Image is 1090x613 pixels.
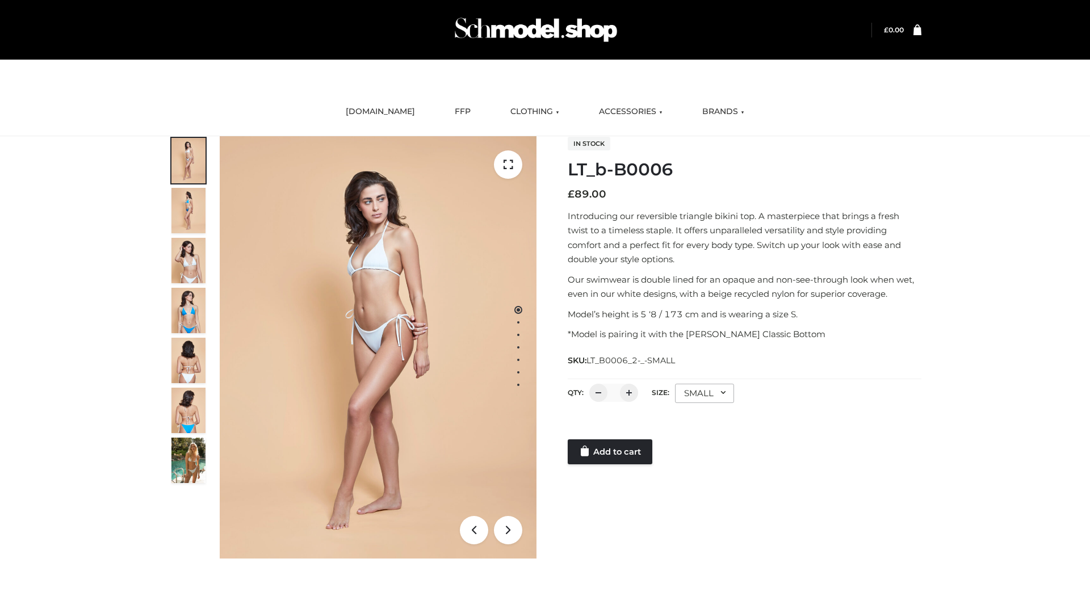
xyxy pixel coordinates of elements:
[171,338,206,383] img: ArielClassicBikiniTop_CloudNine_AzureSky_OW114ECO_7-scaled.jpg
[568,159,921,180] h1: LT_b-B0006
[694,99,753,124] a: BRANDS
[171,238,206,283] img: ArielClassicBikiniTop_CloudNine_AzureSky_OW114ECO_3-scaled.jpg
[568,307,921,322] p: Model’s height is 5 ‘8 / 173 cm and is wearing a size S.
[675,384,734,403] div: SMALL
[568,209,921,267] p: Introducing our reversible triangle bikini top. A masterpiece that brings a fresh twist to a time...
[171,138,206,183] img: ArielClassicBikiniTop_CloudNine_AzureSky_OW114ECO_1-scaled.jpg
[568,188,575,200] span: £
[568,137,610,150] span: In stock
[568,327,921,342] p: *Model is pairing it with the [PERSON_NAME] Classic Bottom
[652,388,669,397] label: Size:
[171,388,206,433] img: ArielClassicBikiniTop_CloudNine_AzureSky_OW114ECO_8-scaled.jpg
[171,438,206,483] img: Arieltop_CloudNine_AzureSky2.jpg
[568,188,606,200] bdi: 89.00
[590,99,671,124] a: ACCESSORIES
[171,188,206,233] img: ArielClassicBikiniTop_CloudNine_AzureSky_OW114ECO_2-scaled.jpg
[568,354,676,367] span: SKU:
[568,388,584,397] label: QTY:
[884,26,904,34] bdi: 0.00
[446,99,479,124] a: FFP
[171,288,206,333] img: ArielClassicBikiniTop_CloudNine_AzureSky_OW114ECO_4-scaled.jpg
[220,136,536,559] img: ArielClassicBikiniTop_CloudNine_AzureSky_OW114ECO_1
[451,7,621,52] img: Schmodel Admin 964
[502,99,568,124] a: CLOTHING
[586,355,675,366] span: LT_B0006_2-_-SMALL
[337,99,424,124] a: [DOMAIN_NAME]
[568,439,652,464] a: Add to cart
[884,26,904,34] a: £0.00
[884,26,888,34] span: £
[568,272,921,301] p: Our swimwear is double lined for an opaque and non-see-through look when wet, even in our white d...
